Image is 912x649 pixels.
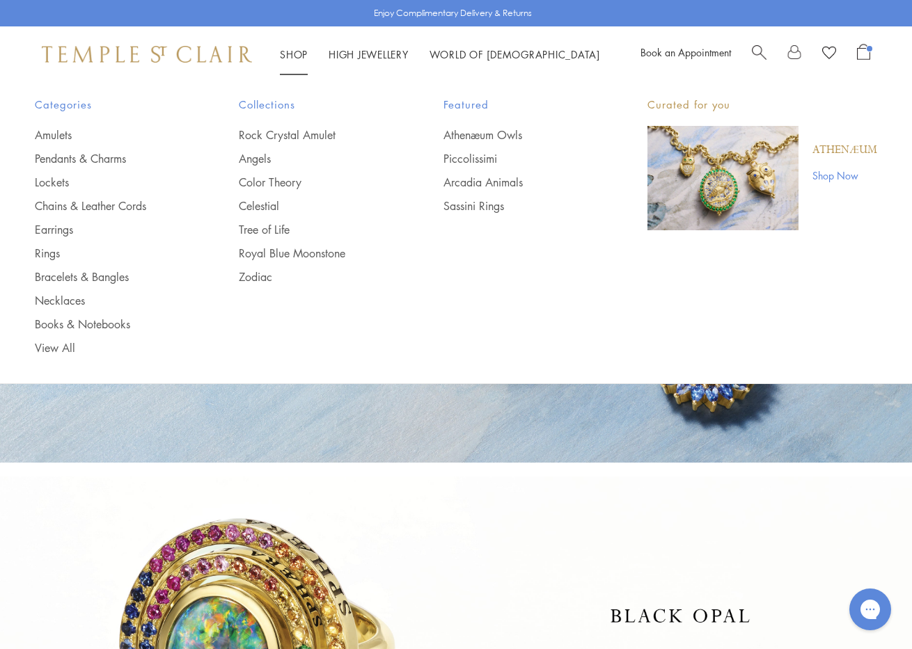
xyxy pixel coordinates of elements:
[35,96,183,113] span: Categories
[443,151,592,166] a: Piccolissimi
[239,222,387,237] a: Tree of Life
[640,45,731,59] a: Book an Appointment
[857,44,870,65] a: Open Shopping Bag
[35,246,183,261] a: Rings
[812,168,877,183] a: Shop Now
[280,46,600,63] nav: Main navigation
[842,584,898,635] iframe: Gorgias live chat messenger
[329,47,409,61] a: High JewelleryHigh Jewellery
[35,222,183,237] a: Earrings
[239,198,387,214] a: Celestial
[239,96,387,113] span: Collections
[42,46,252,63] img: Temple St. Clair
[647,96,877,113] p: Curated for you
[280,47,308,61] a: ShopShop
[239,246,387,261] a: Royal Blue Moonstone
[239,175,387,190] a: Color Theory
[35,269,183,285] a: Bracelets & Bangles
[443,96,592,113] span: Featured
[35,340,183,355] a: View All
[443,198,592,214] a: Sassini Rings
[443,175,592,190] a: Arcadia Animals
[822,44,836,65] a: View Wishlist
[752,44,766,65] a: Search
[239,151,387,166] a: Angels
[239,127,387,143] a: Rock Crystal Amulet
[430,47,600,61] a: World of [DEMOGRAPHIC_DATA]World of [DEMOGRAPHIC_DATA]
[35,293,183,308] a: Necklaces
[374,6,532,20] p: Enjoy Complimentary Delivery & Returns
[239,269,387,285] a: Zodiac
[443,127,592,143] a: Athenæum Owls
[35,175,183,190] a: Lockets
[812,143,877,158] a: Athenæum
[35,317,183,332] a: Books & Notebooks
[35,198,183,214] a: Chains & Leather Cords
[35,127,183,143] a: Amulets
[35,151,183,166] a: Pendants & Charms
